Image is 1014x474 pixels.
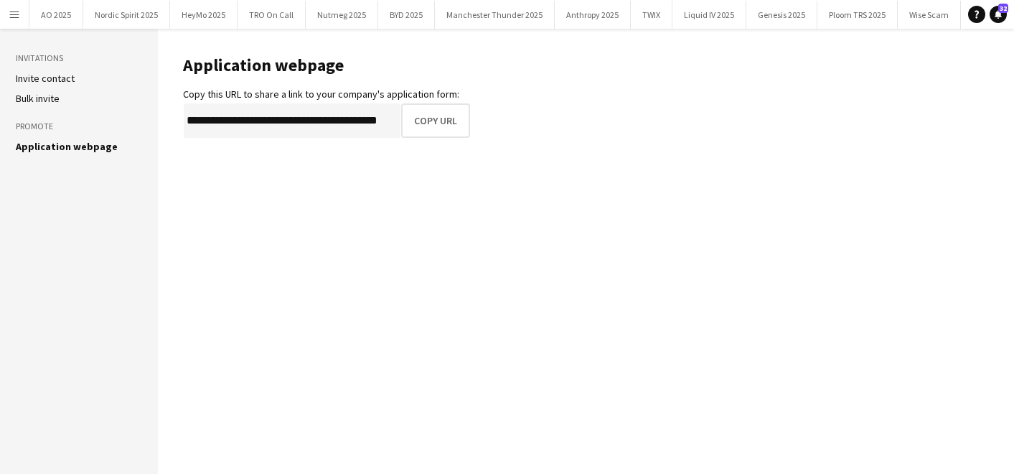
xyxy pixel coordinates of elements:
button: AO 2025 [29,1,83,29]
a: Bulk invite [16,92,60,105]
button: Nutmeg 2025 [306,1,378,29]
a: Invite contact [16,72,75,85]
h3: Promote [16,120,142,133]
button: Copy URL [401,103,470,138]
button: TWIX [631,1,672,29]
span: 32 [998,4,1008,13]
button: Ploom TRS 2025 [817,1,898,29]
button: Liquid IV 2025 [672,1,746,29]
div: Copy this URL to share a link to your company's application form: [183,88,470,101]
button: BYD 2025 [378,1,435,29]
a: Application webpage [16,140,118,153]
button: HeyMo 2025 [170,1,238,29]
button: Nordic Spirit 2025 [83,1,170,29]
a: 32 [990,6,1007,23]
h3: Invitations [16,52,142,65]
button: Anthropy 2025 [555,1,631,29]
button: TRO On Call [238,1,306,29]
button: Wise Scam [898,1,961,29]
h1: Application webpage [183,55,470,76]
button: Genesis 2025 [746,1,817,29]
button: Manchester Thunder 2025 [435,1,555,29]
